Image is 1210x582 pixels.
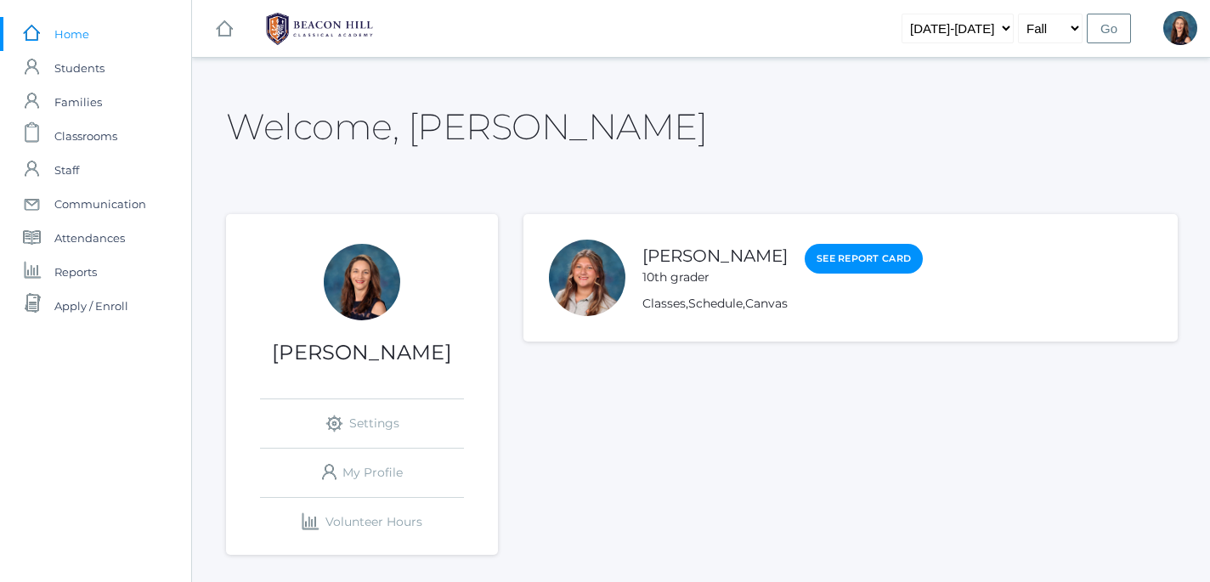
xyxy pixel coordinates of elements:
h2: Welcome, [PERSON_NAME] [226,107,707,146]
span: Families [54,85,102,119]
span: Staff [54,153,79,187]
a: Canvas [745,296,788,311]
a: Volunteer Hours [260,498,464,546]
img: 1_BHCALogos-05.png [256,8,383,50]
span: Students [54,51,105,85]
span: Attendances [54,221,125,255]
span: Apply / Enroll [54,289,128,323]
div: Adelise Erickson [549,240,625,316]
div: , , [642,295,923,313]
span: Reports [54,255,97,289]
span: Classrooms [54,119,117,153]
a: My Profile [260,449,464,497]
a: Classes [642,296,686,311]
a: [PERSON_NAME] [642,246,788,266]
a: Schedule [688,296,743,311]
div: Hilary Erickson [1163,11,1197,45]
a: See Report Card [805,244,923,274]
h1: [PERSON_NAME] [226,342,498,364]
span: Home [54,17,89,51]
div: 10th grader [642,268,788,286]
span: Communication [54,187,146,221]
input: Go [1087,14,1131,43]
a: Settings [260,399,464,448]
div: Hilary Erickson [324,244,400,320]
